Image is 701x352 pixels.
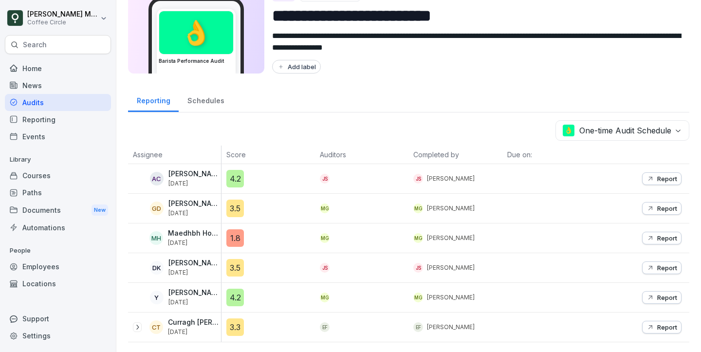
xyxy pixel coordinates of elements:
[128,87,179,112] a: Reporting
[5,258,111,275] a: Employees
[502,146,596,164] th: Due on:
[168,289,220,297] p: [PERSON_NAME]
[5,77,111,94] a: News
[413,174,423,184] div: JS
[27,10,98,19] p: [PERSON_NAME] Moschioni
[642,321,682,333] button: Report
[27,19,98,26] p: Coffee Circle
[642,172,682,185] button: Report
[226,200,244,217] div: 3.5
[642,202,682,215] button: Report
[168,180,220,187] p: [DATE]
[5,201,111,219] div: Documents
[642,261,682,274] button: Report
[5,184,111,201] a: Paths
[168,200,220,208] p: [PERSON_NAME]
[642,291,682,304] button: Report
[657,175,677,183] p: Report
[272,60,321,74] button: Add label
[226,170,244,187] div: 4.2
[320,263,330,273] div: JS
[657,294,677,301] p: Report
[413,263,423,273] div: JS
[320,233,330,243] div: MG
[5,167,111,184] a: Courses
[5,111,111,128] a: Reporting
[320,204,330,213] div: MG
[5,275,111,292] a: Locations
[159,11,233,54] div: 👌
[5,219,111,236] a: Automations
[168,269,220,276] p: [DATE]
[320,293,330,302] div: MG
[427,204,475,213] p: [PERSON_NAME]
[168,210,220,217] p: [DATE]
[226,289,244,306] div: 4.2
[168,170,220,178] p: [PERSON_NAME]
[149,231,163,245] div: MH
[320,322,330,332] div: EF
[657,204,677,212] p: Report
[226,229,244,247] div: 1.8
[5,94,111,111] a: Audits
[320,174,330,184] div: JS
[413,149,497,160] p: Completed by
[179,87,233,112] a: Schedules
[657,323,677,331] p: Report
[150,261,164,275] div: DK
[5,310,111,327] div: Support
[5,152,111,167] p: Library
[168,240,219,246] p: [DATE]
[226,149,310,160] p: Score
[226,318,244,336] div: 3.3
[413,204,423,213] div: MG
[642,232,682,244] button: Report
[5,327,111,344] a: Settings
[657,264,677,272] p: Report
[133,149,216,160] p: Assignee
[427,174,475,183] p: [PERSON_NAME]
[226,259,244,277] div: 3.5
[5,243,111,259] p: People
[427,234,475,242] p: [PERSON_NAME]
[23,40,47,50] p: Search
[159,57,234,65] h3: Barista Performance Audit
[5,60,111,77] a: Home
[149,320,163,334] div: CT
[413,293,423,302] div: MG
[168,329,219,335] p: [DATE]
[150,202,164,215] div: GD
[413,233,423,243] div: MG
[657,234,677,242] p: Report
[427,263,475,272] p: [PERSON_NAME]
[150,172,164,185] div: AC
[168,318,219,327] p: Curragh [PERSON_NAME]
[315,146,408,164] th: Auditors
[92,204,108,216] div: New
[168,299,220,306] p: [DATE]
[427,293,475,302] p: [PERSON_NAME]
[413,322,423,332] div: EF
[277,63,316,71] div: Add label
[150,291,164,304] div: Y
[168,259,220,267] p: [PERSON_NAME]
[427,323,475,332] p: [PERSON_NAME]
[5,128,111,145] a: Events
[5,201,111,219] a: DocumentsNew
[168,229,219,238] p: Maedhbh Honan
